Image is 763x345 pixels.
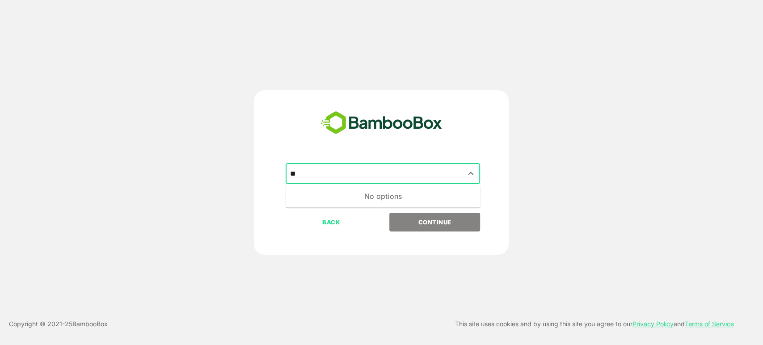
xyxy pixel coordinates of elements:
a: Privacy Policy [632,320,674,328]
a: Terms of Service [685,320,734,328]
img: bamboobox [316,108,447,138]
p: Copyright © 2021- 25 BambooBox [9,319,108,329]
div: No options [286,184,480,207]
button: BACK [286,213,376,231]
button: CONTINUE [389,213,480,231]
p: BACK [287,217,376,227]
p: This site uses cookies and by using this site you agree to our and [455,319,734,329]
p: CONTINUE [390,217,480,227]
button: Close [465,168,477,180]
